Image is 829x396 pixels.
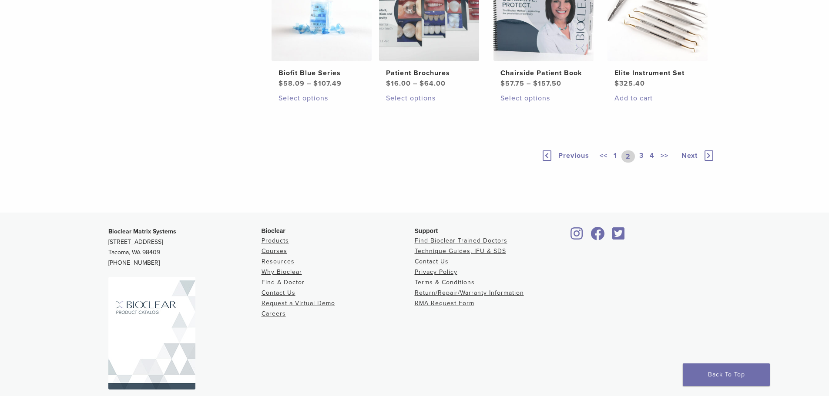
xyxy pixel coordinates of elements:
bdi: 16.00 [386,79,411,88]
a: Contact Us [262,289,295,296]
h2: Biofit Blue Series [279,68,365,78]
a: 2 [621,150,635,163]
a: Add to cart: “Elite Instrument Set” [614,93,701,103]
span: $ [313,79,318,88]
span: – [307,79,311,88]
span: $ [420,79,424,88]
a: Bioclear [568,232,586,241]
a: Contact Us [415,258,449,265]
h2: Chairside Patient Book [500,68,587,78]
span: Bioclear [262,227,285,234]
a: Terms & Conditions [415,279,475,286]
a: Why Bioclear [262,268,302,276]
span: $ [533,79,538,88]
h2: Patient Brochures [386,68,472,78]
a: << [598,150,609,163]
bdi: 107.49 [313,79,342,88]
span: $ [500,79,505,88]
a: Find Bioclear Trained Doctors [415,237,507,244]
a: Resources [262,258,295,265]
bdi: 325.40 [614,79,645,88]
a: Select options for “Chairside Patient Book” [500,93,587,103]
a: Bioclear [588,232,608,241]
a: RMA Request Form [415,299,474,307]
span: Support [415,227,438,234]
a: Select options for “Patient Brochures” [386,93,472,103]
a: Careers [262,310,286,317]
bdi: 64.00 [420,79,446,88]
bdi: 157.50 [533,79,561,88]
strong: Bioclear Matrix Systems [108,228,176,235]
a: Privacy Policy [415,268,457,276]
a: Technique Guides, IFU & SDS [415,247,506,255]
a: Select options for “Biofit Blue Series” [279,93,365,103]
a: 4 [648,150,656,163]
a: Courses [262,247,287,255]
bdi: 57.75 [500,79,524,88]
bdi: 58.09 [279,79,305,88]
span: $ [614,79,619,88]
span: – [527,79,531,88]
span: Previous [558,151,589,160]
a: Back To Top [683,363,770,386]
span: Next [681,151,698,160]
a: 3 [638,150,645,163]
a: >> [659,150,670,163]
a: Find A Doctor [262,279,305,286]
a: Bioclear [610,232,628,241]
a: 1 [612,150,619,163]
a: Return/Repair/Warranty Information [415,289,524,296]
span: – [413,79,417,88]
a: Request a Virtual Demo [262,299,335,307]
p: [STREET_ADDRESS] Tacoma, WA 98409 [PHONE_NUMBER] [108,226,262,268]
h2: Elite Instrument Set [614,68,701,78]
img: Bioclear [108,277,195,389]
span: $ [279,79,283,88]
span: $ [386,79,391,88]
a: Products [262,237,289,244]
